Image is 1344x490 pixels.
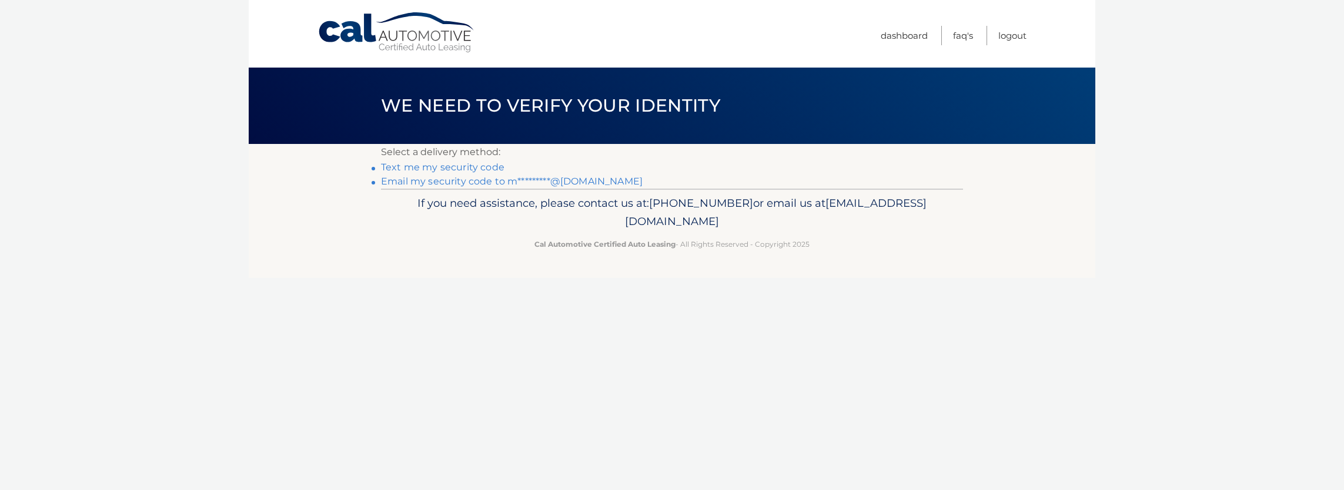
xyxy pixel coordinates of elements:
p: Select a delivery method: [381,144,963,160]
a: Cal Automotive [317,12,476,53]
span: We need to verify your identity [381,95,720,116]
p: - All Rights Reserved - Copyright 2025 [389,238,955,250]
p: If you need assistance, please contact us at: or email us at [389,194,955,231]
strong: Cal Automotive Certified Auto Leasing [534,240,676,249]
a: Dashboard [881,26,928,45]
a: FAQ's [953,26,973,45]
a: Logout [998,26,1027,45]
span: [PHONE_NUMBER] [649,196,753,210]
a: Email my security code to m*********@[DOMAIN_NAME] [381,176,643,187]
a: Text me my security code [381,162,504,173]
